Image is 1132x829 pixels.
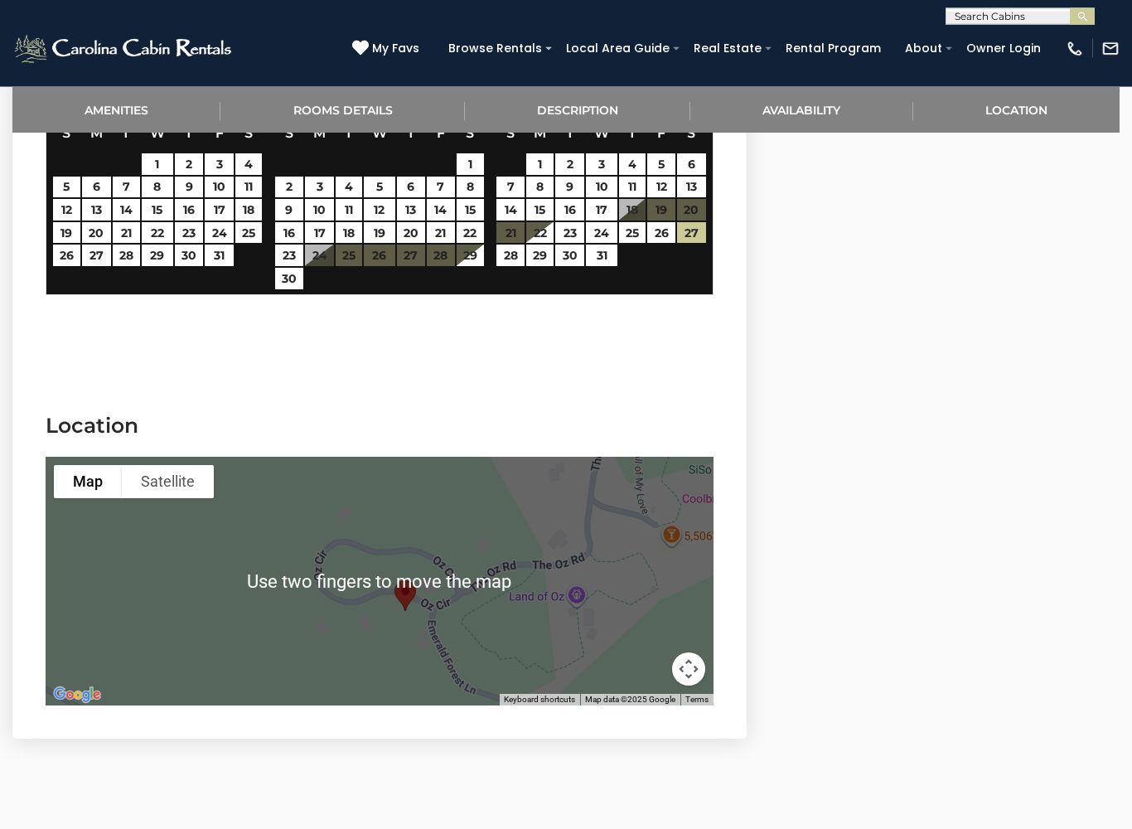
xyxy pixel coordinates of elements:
[235,199,262,221] a: 18
[113,222,140,244] a: 21
[496,199,525,221] a: 14
[372,125,387,141] span: Wednesday
[437,125,445,141] span: Friday
[555,245,584,266] a: 30
[585,695,675,704] span: Map data ©2025 Google
[244,125,253,141] span: Saturday
[364,222,395,244] a: 19
[275,222,304,244] a: 16
[534,125,546,141] span: Monday
[235,177,262,198] a: 11
[305,177,334,198] a: 3
[364,199,395,221] a: 12
[687,125,695,141] span: Saturday
[275,268,304,289] a: 30
[82,245,111,266] a: 27
[427,177,454,198] a: 7
[90,125,103,141] span: Monday
[555,199,584,221] a: 16
[555,177,584,198] a: 9
[677,177,706,198] a: 13
[913,87,1120,133] a: Location
[175,199,204,221] a: 16
[122,465,214,498] button: Show satellite imagery
[53,222,80,244] a: 19
[457,245,484,266] a: 29
[496,177,525,198] a: 7
[586,199,617,221] a: 17
[1066,40,1084,58] img: phone-regular-white.png
[657,125,665,141] span: Friday
[558,36,678,61] a: Local Area Guide
[175,153,204,175] a: 2
[336,199,362,221] a: 11
[82,222,111,244] a: 20
[586,177,617,198] a: 10
[440,36,550,61] a: Browse Rentals
[457,153,484,175] a: 1
[457,199,484,221] a: 15
[205,177,234,198] a: 10
[647,222,675,244] a: 26
[305,222,334,244] a: 17
[628,125,636,141] span: Thursday
[619,222,646,244] a: 25
[566,125,574,141] span: Tuesday
[372,40,419,57] span: My Favs
[586,245,617,266] a: 31
[958,36,1049,61] a: Owner Login
[50,684,104,705] a: Open this area in Google Maps (opens a new window)
[275,199,304,221] a: 9
[336,222,362,244] a: 18
[305,199,334,221] a: 10
[142,177,173,198] a: 8
[526,222,554,244] a: 22
[113,199,140,221] a: 14
[142,199,173,221] a: 15
[586,222,617,244] a: 24
[647,177,675,198] a: 12
[205,153,234,175] a: 3
[427,199,454,221] a: 14
[142,245,173,266] a: 29
[427,222,454,244] a: 21
[205,245,234,266] a: 31
[275,245,304,266] a: 23
[336,177,362,198] a: 4
[345,125,353,141] span: Tuesday
[82,177,111,198] a: 6
[388,574,423,618] div: Oz Lodge
[275,177,304,198] a: 2
[397,199,426,221] a: 13
[619,177,646,198] a: 11
[122,125,130,141] span: Tuesday
[897,36,951,61] a: About
[1101,40,1120,58] img: mail-regular-white.png
[777,36,889,61] a: Rental Program
[364,177,395,198] a: 5
[672,652,705,686] button: Map camera controls
[397,177,426,198] a: 6
[54,465,122,498] button: Show street map
[113,245,140,266] a: 28
[235,153,262,175] a: 4
[352,40,423,58] a: My Favs
[12,32,236,65] img: White-1-2.png
[150,125,165,141] span: Wednesday
[53,245,80,266] a: 26
[690,87,912,133] a: Availability
[677,153,706,175] a: 6
[526,153,554,175] a: 1
[594,125,609,141] span: Wednesday
[82,199,111,221] a: 13
[466,125,474,141] span: Saturday
[175,245,204,266] a: 30
[526,199,554,221] a: 15
[407,125,415,141] span: Thursday
[504,694,575,705] button: Keyboard shortcuts
[526,177,554,198] a: 8
[53,177,80,198] a: 5
[586,153,617,175] a: 3
[397,222,426,244] a: 20
[647,153,675,175] a: 5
